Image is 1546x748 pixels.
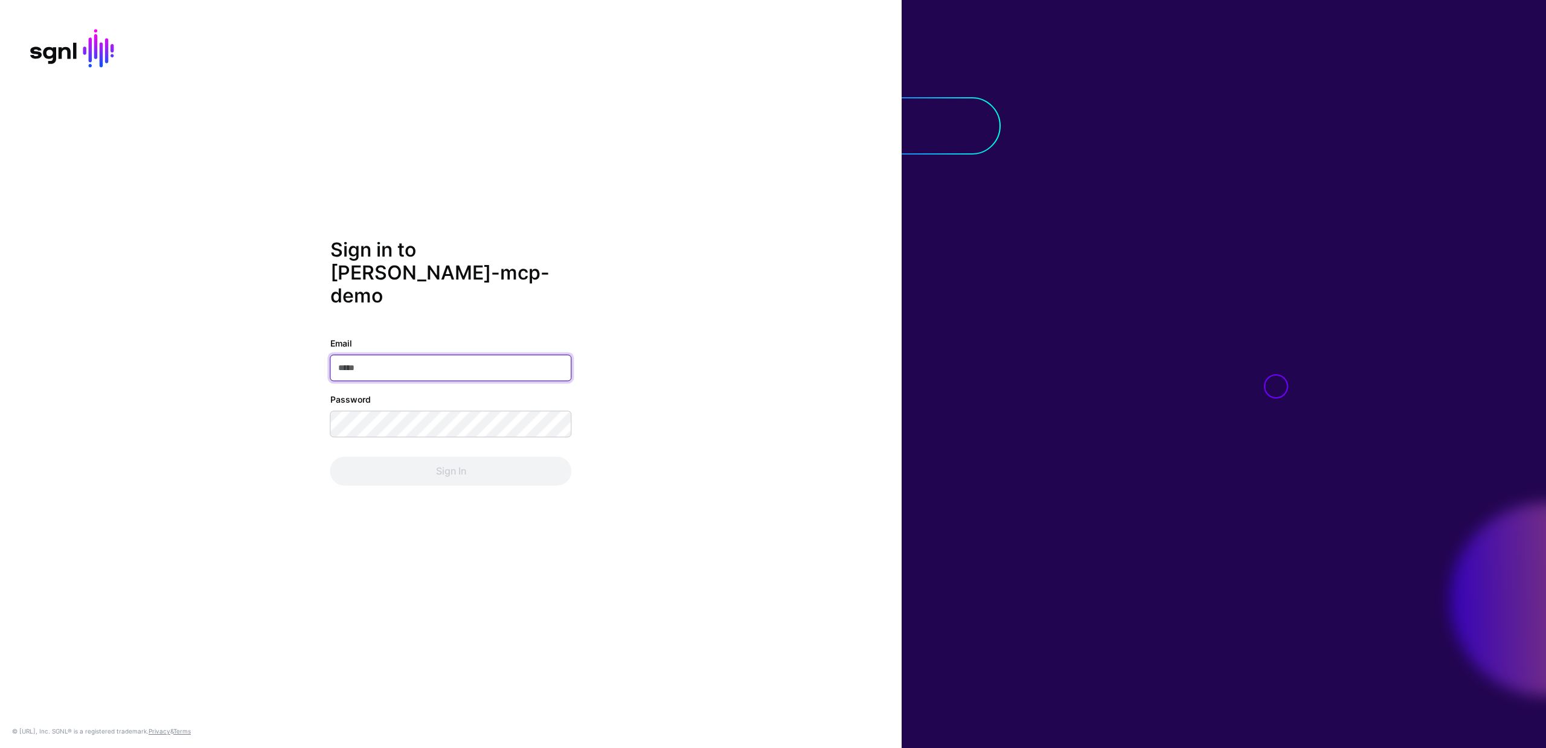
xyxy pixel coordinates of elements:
a: Privacy [149,727,170,735]
h2: Sign in to [PERSON_NAME]-mcp-demo [330,238,572,308]
label: Email [330,337,352,350]
a: Terms [173,727,191,735]
div: © [URL], Inc. SGNL® is a registered trademark. & [12,726,191,736]
label: Password [330,393,371,406]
